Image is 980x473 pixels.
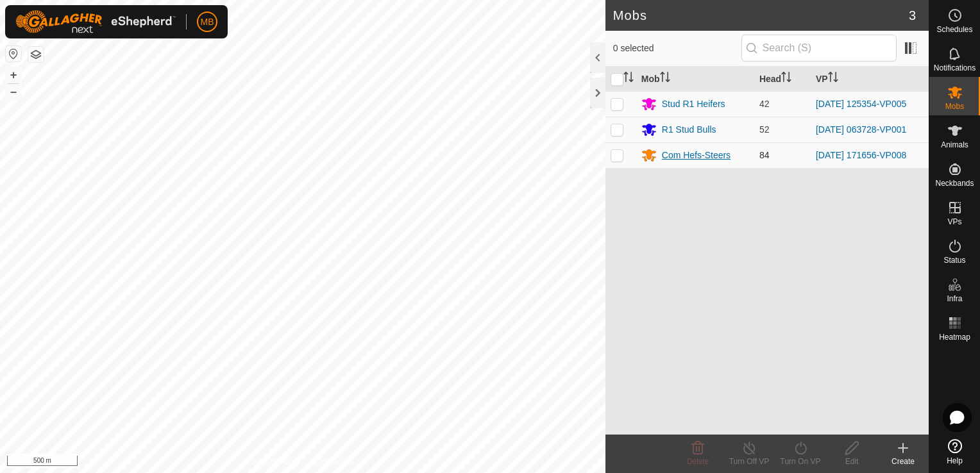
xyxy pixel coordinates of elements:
[936,26,972,33] span: Schedules
[6,84,21,99] button: –
[945,103,964,110] span: Mobs
[741,35,897,62] input: Search (S)
[947,457,963,465] span: Help
[816,99,906,109] a: [DATE] 125354-VP005
[759,99,770,109] span: 42
[935,179,974,187] span: Neckbands
[828,74,838,84] p-sorticon: Activate to sort
[15,10,176,33] img: Gallagher Logo
[28,47,44,62] button: Map Layers
[662,149,731,162] div: Com Hefs-Steers
[662,97,725,111] div: Stud R1 Heifers
[687,457,709,466] span: Delete
[811,67,929,92] th: VP
[775,456,826,467] div: Turn On VP
[934,64,976,72] span: Notifications
[252,456,300,468] a: Privacy Policy
[816,150,906,160] a: [DATE] 171656-VP008
[6,46,21,62] button: Reset Map
[623,74,634,84] p-sorticon: Activate to sort
[929,434,980,470] a: Help
[316,456,353,468] a: Contact Us
[759,150,770,160] span: 84
[816,124,906,135] a: [DATE] 063728-VP001
[759,124,770,135] span: 52
[943,256,965,264] span: Status
[941,141,968,149] span: Animals
[826,456,877,467] div: Edit
[909,6,916,25] span: 3
[877,456,929,467] div: Create
[662,123,716,137] div: R1 Stud Bulls
[947,218,961,226] span: VPs
[754,67,811,92] th: Head
[6,67,21,83] button: +
[613,8,909,23] h2: Mobs
[201,15,214,29] span: MB
[947,295,962,303] span: Infra
[723,456,775,467] div: Turn Off VP
[636,67,754,92] th: Mob
[660,74,670,84] p-sorticon: Activate to sort
[781,74,791,84] p-sorticon: Activate to sort
[613,42,741,55] span: 0 selected
[939,333,970,341] span: Heatmap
